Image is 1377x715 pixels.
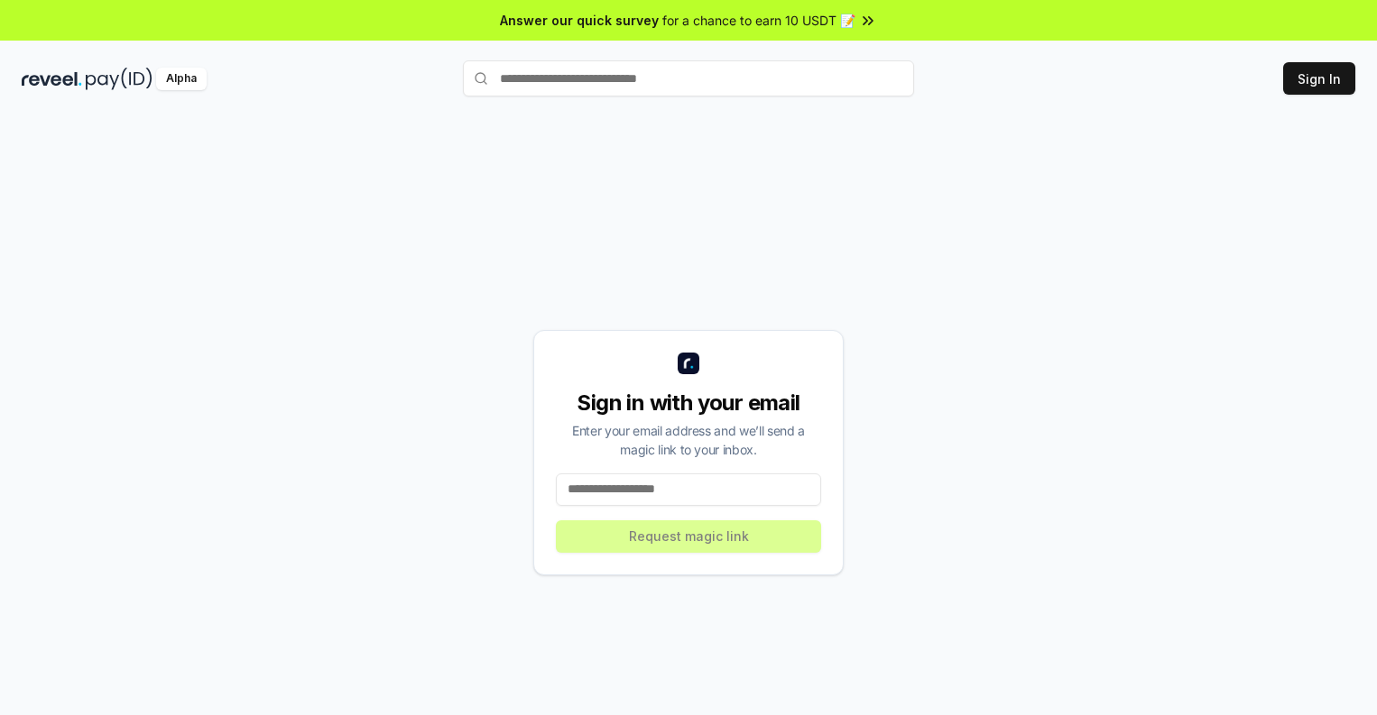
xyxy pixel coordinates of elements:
[556,389,821,417] div: Sign in with your email
[556,421,821,459] div: Enter your email address and we’ll send a magic link to your inbox.
[86,68,152,90] img: pay_id
[1283,62,1355,95] button: Sign In
[662,11,855,30] span: for a chance to earn 10 USDT 📝
[500,11,659,30] span: Answer our quick survey
[22,68,82,90] img: reveel_dark
[678,353,699,374] img: logo_small
[156,68,207,90] div: Alpha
